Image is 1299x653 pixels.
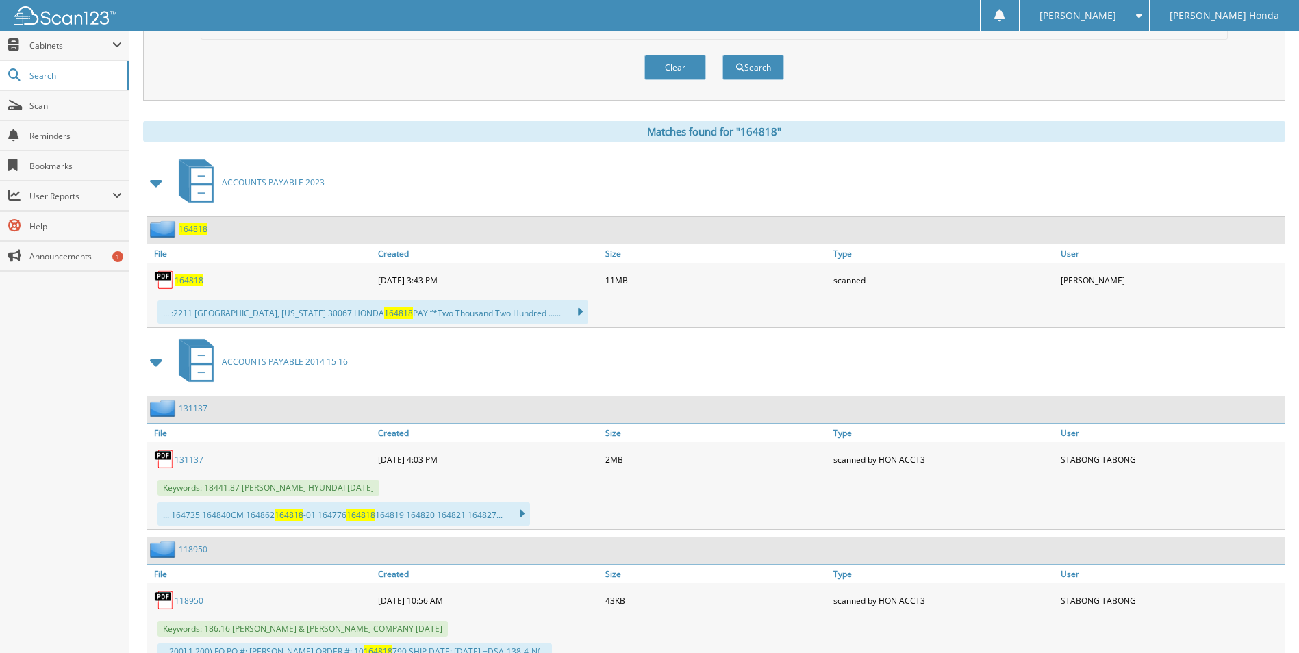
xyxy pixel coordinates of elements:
span: User Reports [29,190,112,202]
div: 11MB [602,266,829,294]
span: ACCOUNTS PAYABLE 2023 [222,177,325,188]
button: Clear [644,55,706,80]
a: Type [830,424,1057,442]
a: Created [375,424,602,442]
span: Cabinets [29,40,112,51]
a: 118950 [179,543,207,555]
a: User [1057,424,1285,442]
a: File [147,244,375,263]
div: [PERSON_NAME] [1057,266,1285,294]
img: folder2.png [150,541,179,558]
a: 164818 [179,223,207,235]
span: Announcements [29,251,122,262]
div: [DATE] 4:03 PM [375,446,602,473]
a: Created [375,565,602,583]
a: 131137 [179,402,207,414]
a: 131137 [175,454,203,465]
div: STABONG TABONG [1057,446,1285,473]
div: Matches found for "164818" [143,121,1285,142]
button: Search [722,55,784,80]
img: folder2.png [150,400,179,417]
span: Keywords: 18441.87 [PERSON_NAME] HYUNDAI [DATE] [157,480,379,496]
span: 164818 [384,307,413,319]
img: scan123-logo-white.svg [14,6,116,25]
a: Type [830,244,1057,263]
a: Size [602,565,829,583]
span: Keywords: 186.16 [PERSON_NAME] & [PERSON_NAME] COMPANY [DATE] [157,621,448,637]
a: ACCOUNTS PAYABLE 2014 15 16 [171,335,348,389]
span: Help [29,220,122,232]
a: 164818 [175,274,203,286]
div: scanned [830,266,1057,294]
div: STABONG TABONG [1057,587,1285,614]
img: PDF.png [154,270,175,290]
a: Type [830,565,1057,583]
span: [PERSON_NAME] Honda [1170,12,1279,20]
img: PDF.png [154,449,175,470]
div: ... :2211 [GEOGRAPHIC_DATA], [US_STATE] 30067 HONDA PAY “*Two Thousand Two Hundred ...... [157,300,588,324]
div: scanned by HON ACCT3 [830,446,1057,473]
span: Search [29,70,120,81]
a: File [147,424,375,442]
a: User [1057,244,1285,263]
span: Reminders [29,130,122,142]
a: ACCOUNTS PAYABLE 2023 [171,155,325,209]
span: ACCOUNTS PAYABLE 2014 15 16 [222,356,348,368]
div: [DATE] 3:43 PM [375,266,602,294]
div: 43KB [602,587,829,614]
div: ... 164735 164840CM 164862 -01 164776 164819 164820 164821 164827... [157,502,530,526]
div: scanned by HON ACCT3 [830,587,1057,614]
a: Created [375,244,602,263]
div: [DATE] 10:56 AM [375,587,602,614]
a: File [147,565,375,583]
a: Size [602,244,829,263]
a: Size [602,424,829,442]
span: [PERSON_NAME] [1039,12,1116,20]
span: 164818 [346,509,375,521]
span: 164818 [275,509,303,521]
div: 2MB [602,446,829,473]
img: folder2.png [150,220,179,238]
span: Bookmarks [29,160,122,172]
a: User [1057,565,1285,583]
img: PDF.png [154,590,175,611]
span: Scan [29,100,122,112]
div: 1 [112,251,123,262]
a: 118950 [175,595,203,606]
